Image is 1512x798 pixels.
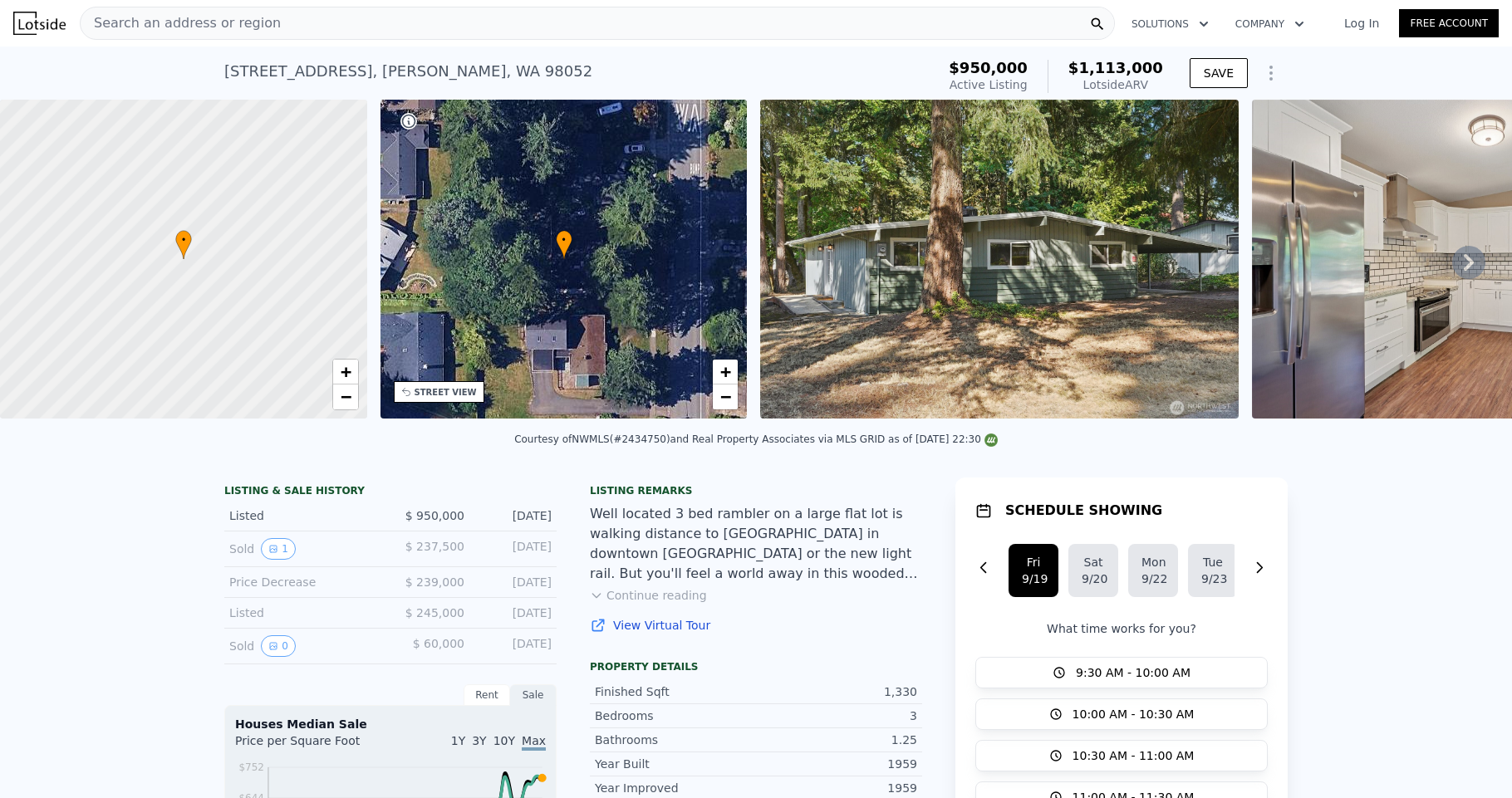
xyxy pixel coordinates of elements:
[1324,15,1399,32] a: Log In
[1254,56,1288,90] button: Show Options
[756,707,917,724] div: 3
[556,233,572,247] span: •
[975,740,1268,771] button: 10:30 AM - 11:00 AM
[590,617,922,634] a: View Virtual Tour
[478,538,552,560] div: [DATE]
[1128,544,1178,597] button: Mon9/22
[478,574,552,590] div: [DATE]
[261,635,296,657] button: View historical data
[261,538,296,560] button: View historical data
[950,78,1028,91] span: Active Listing
[595,756,756,772] div: Year Built
[340,361,351,382] span: +
[556,230,572,259] div: •
[1222,9,1318,39] button: Company
[975,698,1268,730] button: 10:00 AM - 10:30 AM
[595,732,756,748] div: Bathrooms
[235,716,546,732] div: Houses Median Sale
[1141,570,1165,587] div: 9/22
[413,637,464,650] span: $ 60,000
[175,233,192,247] span: •
[1068,59,1163,76] span: $1,113,000
[522,734,546,751] span: Max
[478,605,552,621] div: [DATE]
[590,660,922,673] div: Property details
[1188,544,1238,597] button: Tue9/23
[478,635,552,657] div: [DATE]
[235,732,390,759] div: Price per Square Foot
[1141,554,1165,570] div: Mon
[1076,664,1190,681] span: 9:30 AM - 10:00 AM
[405,540,464,553] span: $ 237,500
[493,734,515,747] span: 10Y
[975,620,1268,637] p: What time works for you?
[229,605,377,621] div: Listed
[1201,554,1225,570] div: Tue
[595,683,756,700] div: Finished Sqft
[1022,570,1045,587] div: 9/19
[984,433,998,447] img: NWMLS Logo
[756,732,917,748] div: 1.25
[464,684,510,706] div: Rent
[514,433,998,445] div: Courtesy of NWMLS (#2434750) and Real Property Associates via MLS GRID as of [DATE] 22:30
[81,13,281,33] span: Search an address or region
[238,761,264,773] tspan: $752
[405,509,464,522] span: $ 950,000
[340,386,351,407] span: −
[949,59,1028,76] span: $950,000
[760,100,1239,419] img: Sale: 169711356 Parcel: 97717621
[229,574,377,590] div: Price Decrease
[451,734,465,747] span: 1Y
[590,484,922,497] div: Listing remarks
[756,683,917,700] div: 1,330
[1201,570,1225,587] div: 9/23
[1082,554,1105,570] div: Sat
[1009,544,1058,597] button: Fri9/19
[720,361,731,382] span: +
[229,635,377,657] div: Sold
[590,587,707,604] button: Continue reading
[1068,544,1118,597] button: Sat9/20
[333,360,358,384] a: Zoom in
[1190,58,1248,88] button: SAVE
[975,657,1268,688] button: 9:30 AM - 10:00 AM
[1082,570,1105,587] div: 9/20
[590,504,922,584] div: Well located 3 bed rambler on a large flat lot is walking distance to [GEOGRAPHIC_DATA] in downto...
[756,756,917,772] div: 1959
[405,606,464,619] span: $ 245,000
[510,684,557,706] div: Sale
[713,360,738,384] a: Zoom in
[595,780,756,796] div: Year Improved
[595,707,756,724] div: Bedrooms
[1073,706,1195,722] span: 10:00 AM - 10:30 AM
[720,386,731,407] span: −
[1022,554,1045,570] div: Fri
[405,575,464,589] span: $ 239,000
[713,384,738,409] a: Zoom out
[1399,9,1499,37] a: Free Account
[1118,9,1222,39] button: Solutions
[415,386,477,399] div: STREET VIEW
[224,484,557,501] div: LISTING & SALE HISTORY
[756,780,917,796] div: 1959
[333,384,358,409] a: Zoom out
[175,230,192,259] div: •
[13,12,66,35] img: Lotside
[229,538,377,560] div: Sold
[1073,747,1195,764] span: 10:30 AM - 11:00 AM
[1005,501,1162,521] h1: SCHEDULE SHOWING
[229,507,377,524] div: Listed
[478,507,552,524] div: [DATE]
[472,734,486,747] span: 3Y
[224,60,592,83] div: [STREET_ADDRESS] , [PERSON_NAME] , WA 98052
[1068,76,1163,93] div: Lotside ARV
